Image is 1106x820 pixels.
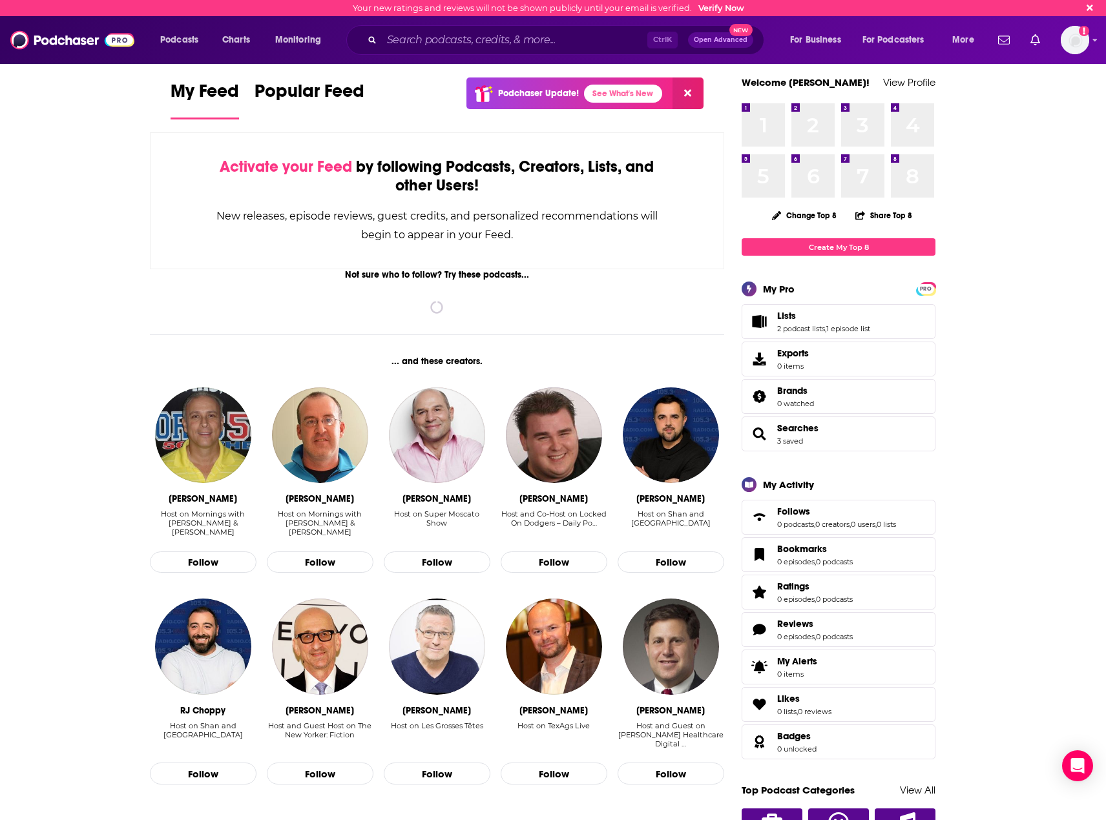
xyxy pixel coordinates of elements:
[150,763,256,784] button: Follow
[742,784,855,796] a: Top Podcast Categories
[746,695,772,713] a: Likes
[1061,26,1089,54] button: Show profile menu
[1025,29,1045,51] a: Show notifications dropdown
[918,284,934,294] span: PRO
[742,612,935,647] span: Reviews
[267,763,373,784] button: Follow
[618,509,724,528] div: Host on Shan and [GEOGRAPHIC_DATA]
[746,546,772,564] a: Bookmarks
[150,721,256,749] div: Host on Shan and RJ
[1061,26,1089,54] span: Logged in as Citichaser
[214,30,258,50] a: Charts
[517,721,590,749] div: Host on TexAgs Live
[777,595,815,604] a: 0 episodes
[160,31,198,49] span: Podcasts
[618,551,724,573] button: Follow
[742,76,870,88] a: Welcome [PERSON_NAME]!
[815,632,816,641] span: ,
[777,506,810,517] span: Follows
[353,3,744,13] div: Your new ratings and reviews will not be shown publicly until your email is verified.
[798,707,831,716] a: 0 reviews
[220,157,352,176] span: Activate your Feed
[272,599,368,694] a: Brian Lehrer
[742,650,935,684] a: My Alerts
[647,32,678,48] span: Ctrl K
[777,693,800,704] span: Likes
[222,31,250,49] span: Charts
[777,618,853,630] a: Reviews
[742,724,935,759] span: Badges
[286,705,354,716] div: Brian Lehrer
[517,721,590,730] div: Host on TexAgs Live
[742,537,935,572] span: Bookmarks
[215,207,659,244] div: New releases, episode reviews, guest credits, and personalized recommendations will begin to appe...
[272,387,368,483] a: Eli Savoie
[815,520,850,529] a: 0 creators
[777,543,827,555] span: Bookmarks
[267,509,373,537] div: Host on Mornings with [PERSON_NAME] & [PERSON_NAME]
[267,721,373,739] div: Host and Guest Host on The New Yorker: Fiction
[816,595,853,604] a: 0 podcasts
[746,508,772,526] a: Follows
[150,721,256,739] div: Host on Shan and [GEOGRAPHIC_DATA]
[729,24,753,36] span: New
[777,347,809,359] span: Exports
[636,493,705,504] div: Shan Shariff
[150,509,256,537] div: Host on Mornings with [PERSON_NAME] & [PERSON_NAME]
[636,705,705,716] div: Scott Becker
[816,632,853,641] a: 0 podcasts
[519,493,588,504] div: Jeff Snider
[826,324,870,333] a: 1 episode list
[180,705,225,716] div: RJ Choppy
[825,324,826,333] span: ,
[777,707,797,716] a: 0 lists
[746,387,772,405] a: Brands
[777,422,819,434] a: Searches
[862,31,924,49] span: For Podcasters
[618,721,724,748] div: Host and Guest on [PERSON_NAME] Healthcare Digital …
[519,705,588,716] div: Gabe Bock
[777,744,817,753] a: 0 unlocked
[777,580,809,592] span: Ratings
[384,551,490,573] button: Follow
[777,730,811,742] span: Badges
[777,362,809,371] span: 0 items
[506,387,601,483] img: Jeff Snider
[746,425,772,443] a: Searches
[993,29,1015,51] a: Show notifications dropdown
[781,30,857,50] button: open menu
[389,387,485,483] a: Vincent Moscato
[623,387,718,483] img: Shan Shariff
[10,28,134,52] a: Podchaser - Follow, Share and Rate Podcasts
[382,30,647,50] input: Search podcasts, credits, & more...
[623,599,718,694] img: Scott Becker
[171,80,239,119] a: My Feed
[359,25,777,55] div: Search podcasts, credits, & more...
[501,551,607,573] button: Follow
[155,387,251,483] a: Greg Gaston
[777,632,815,641] a: 0 episodes
[875,520,877,529] span: ,
[150,356,724,367] div: ... and these creators.
[1061,26,1089,54] img: User Profile
[618,721,724,749] div: Host and Guest on Becker’s Healthcare Digital …
[694,37,747,43] span: Open Advanced
[742,687,935,722] span: Likes
[402,493,471,504] div: Vincent Moscato
[266,30,338,50] button: open menu
[150,269,724,280] div: Not sure who to follow? Try these podcasts...
[777,385,808,396] span: Brands
[777,655,817,667] span: My Alerts
[777,506,896,517] a: Follows
[763,283,795,295] div: My Pro
[777,557,815,566] a: 0 episodes
[764,207,844,223] button: Change Top 8
[1062,750,1093,781] div: Open Intercom Messenger
[777,670,817,679] span: 0 items
[797,707,798,716] span: ,
[854,30,943,50] button: open menu
[698,3,744,13] a: Verify Now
